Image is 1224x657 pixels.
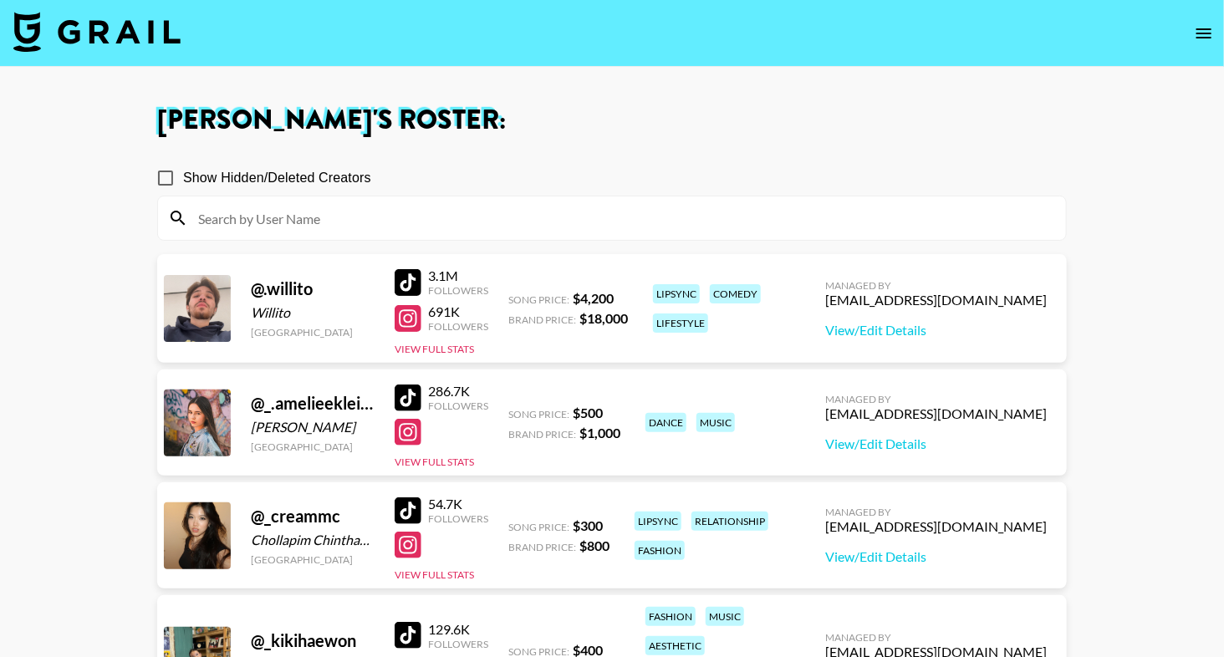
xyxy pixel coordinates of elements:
[428,496,488,512] div: 54.7K
[428,284,488,297] div: Followers
[579,537,609,553] strong: $ 800
[428,621,488,638] div: 129.6K
[395,568,474,581] button: View Full Stats
[825,393,1047,405] div: Managed By
[251,553,375,566] div: [GEOGRAPHIC_DATA]
[508,293,569,306] span: Song Price:
[251,630,375,651] div: @ _kikihaewon
[251,304,375,321] div: Willito
[251,326,375,339] div: [GEOGRAPHIC_DATA]
[251,278,375,299] div: @ .willito
[395,456,474,468] button: View Full Stats
[188,205,1056,232] input: Search by User Name
[428,320,488,333] div: Followers
[653,313,708,333] div: lifestyle
[825,435,1047,452] a: View/Edit Details
[428,303,488,320] div: 691K
[1187,17,1221,50] button: open drawer
[706,607,744,626] div: music
[428,512,488,525] div: Followers
[428,267,488,284] div: 3.1M
[825,631,1047,644] div: Managed By
[428,638,488,650] div: Followers
[395,343,474,355] button: View Full Stats
[579,425,620,441] strong: $ 1,000
[573,517,603,533] strong: $ 300
[696,413,735,432] div: music
[635,512,681,531] div: lipsync
[825,518,1047,535] div: [EMAIL_ADDRESS][DOMAIN_NAME]
[825,279,1047,292] div: Managed By
[428,400,488,412] div: Followers
[635,541,685,560] div: fashion
[573,290,614,306] strong: $ 4,200
[428,383,488,400] div: 286.7K
[251,532,375,548] div: Chollapim Chinthammit
[573,405,603,420] strong: $ 500
[508,408,569,420] span: Song Price:
[183,168,371,188] span: Show Hidden/Deleted Creators
[508,428,576,441] span: Brand Price:
[508,541,576,553] span: Brand Price:
[251,441,375,453] div: [GEOGRAPHIC_DATA]
[251,506,375,527] div: @ _creammc
[508,313,576,326] span: Brand Price:
[825,322,1047,339] a: View/Edit Details
[825,405,1047,422] div: [EMAIL_ADDRESS][DOMAIN_NAME]
[825,292,1047,308] div: [EMAIL_ADDRESS][DOMAIN_NAME]
[825,506,1047,518] div: Managed By
[645,636,705,655] div: aesthetic
[579,310,628,326] strong: $ 18,000
[691,512,768,531] div: relationship
[251,419,375,435] div: [PERSON_NAME]
[157,107,1067,134] h1: [PERSON_NAME] 's Roster:
[645,413,686,432] div: dance
[825,548,1047,565] a: View/Edit Details
[645,607,696,626] div: fashion
[508,521,569,533] span: Song Price:
[13,12,181,52] img: Grail Talent
[251,393,375,414] div: @ _.amelieeklein._
[653,284,700,303] div: lipsync
[710,284,761,303] div: comedy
